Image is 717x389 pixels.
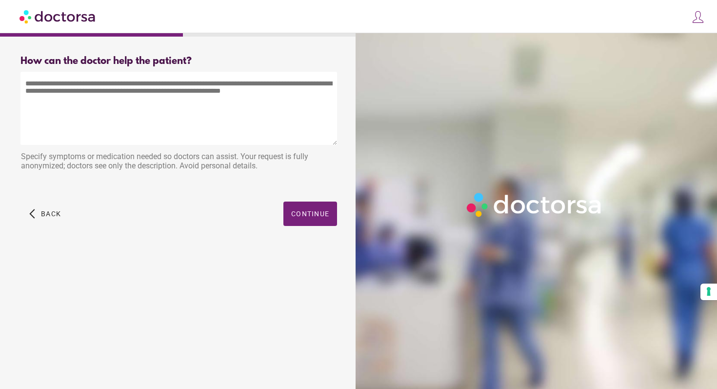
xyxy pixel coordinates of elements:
div: Specify symptoms or medication needed so doctors can assist. Your request is fully anonymized; do... [20,147,337,178]
img: Doctorsa.com [20,5,97,27]
button: Your consent preferences for tracking technologies [700,284,717,300]
img: icons8-customer-100.png [691,10,705,24]
span: Continue [291,210,329,218]
button: Continue [283,202,337,226]
img: Logo-Doctorsa-trans-White-partial-flat.png [463,189,606,221]
span: Back [41,210,61,218]
button: arrow_back_ios Back [25,202,65,226]
div: How can the doctor help the patient? [20,56,337,67]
